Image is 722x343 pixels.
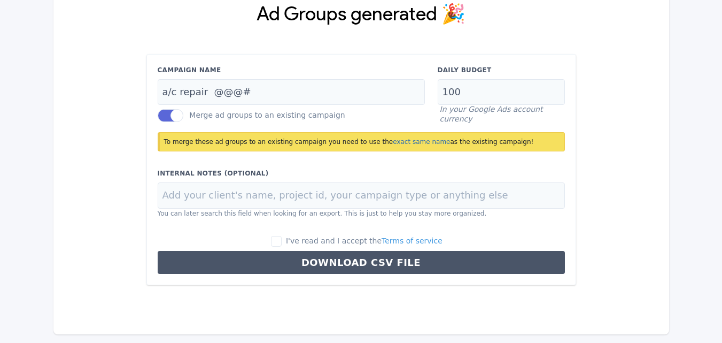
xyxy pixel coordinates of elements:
[158,65,425,75] label: Campaign Name
[189,111,345,119] label: Merge ad groups to an existing campaign
[271,236,282,247] input: I've read and I accept theTerms of service
[158,209,565,218] p: You can later search this field when looking for an export. This is just to help you stay more or...
[382,237,442,245] a: Terms of service
[158,79,425,105] input: Campaign Name
[286,237,442,245] span: I've read and I accept the
[158,169,565,178] label: Internal Notes (Optional)
[146,2,576,28] h1: Ad Groups generated 🎉
[438,79,565,105] input: Campaign Budget
[158,251,565,274] button: Download CSV File
[158,182,565,209] input: Add your client's name, project id, your campaign type or anything else
[393,138,450,146] span: exact same name
[164,137,560,147] p: To merge these ad groups to an existing campaign you need to use the as the existing campaign!
[440,105,565,124] p: In your Google Ads account currency
[438,65,565,75] label: Daily Budget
